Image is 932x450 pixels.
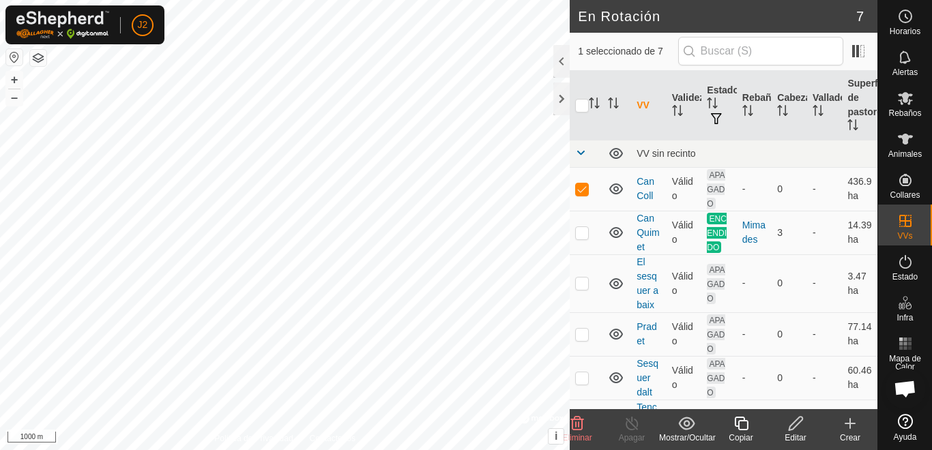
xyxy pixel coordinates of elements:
[742,327,767,342] div: -
[667,356,702,400] td: Válido
[742,107,753,118] p-sorticon: Activar para ordenar
[772,167,807,211] td: 0
[807,254,843,312] td: -
[807,211,843,254] td: -
[742,182,767,196] div: -
[842,254,877,312] td: 3.47 ha
[737,71,772,140] th: Rebaño
[777,107,788,118] p-sorticon: Activar para ordenar
[768,432,823,444] div: Editar
[842,211,877,254] td: 14.39 ha
[6,89,23,106] button: –
[667,254,702,312] td: Válido
[707,358,725,398] span: APAGADO
[678,37,843,65] input: Buscar (S)
[578,8,856,25] h2: En Rotación
[549,429,564,444] button: i
[888,150,922,158] span: Animales
[562,433,592,442] span: Eliminar
[892,68,918,76] span: Alertas
[742,276,767,290] div: -
[882,355,929,371] span: Mapa de Calor
[707,100,718,110] p-sorticon: Activar para ordenar
[888,109,921,117] span: Rebaños
[714,432,768,444] div: Copiar
[605,432,659,444] div: Apagar
[637,176,654,201] a: Can Coll
[897,232,912,240] span: VVs
[637,358,658,397] a: Sesquer dalt
[637,148,872,159] div: VV sin recinto
[16,11,109,39] img: Logo Gallagher
[772,356,807,400] td: 0
[631,71,667,140] th: VV
[707,169,725,209] span: APAGADO
[214,432,293,445] a: Política de Privacidad
[807,71,843,140] th: Vallado
[707,314,725,355] span: APAGADO
[667,312,702,356] td: Válido
[310,432,355,445] a: Contáctenos
[659,432,714,444] div: Mostrar/Ocultar
[742,218,767,247] div: Mimades
[772,211,807,254] td: 3
[807,356,843,400] td: -
[742,371,767,385] div: -
[672,107,683,118] p-sorticon: Activar para ordenar
[878,408,932,447] a: Ayuda
[667,167,702,211] td: Válido
[637,321,657,346] a: Pradet
[667,71,702,140] th: Validez
[707,264,725,304] span: APAGADO
[807,312,843,356] td: -
[578,44,678,59] span: 1 seleccionado de 7
[897,314,913,322] span: Infra
[138,18,148,32] span: J2
[772,254,807,312] td: 0
[892,273,918,281] span: Estado
[6,72,23,88] button: +
[637,213,659,252] a: Can Quimet
[842,356,877,400] td: 60.46 ha
[823,432,877,444] div: Crear
[885,368,926,409] a: Obre el xat
[890,27,920,35] span: Horarios
[842,71,877,140] th: Superficie de pastoreo
[847,121,858,132] p-sorticon: Activar para ordenar
[30,50,46,66] button: Capas del Mapa
[637,256,658,310] a: El sesquer a baix
[6,49,23,65] button: Restablecer Mapa
[890,191,920,199] span: Collares
[813,107,824,118] p-sorticon: Activar para ordenar
[555,430,557,442] span: i
[894,433,917,441] span: Ayuda
[608,100,619,110] p-sorticon: Activar para ordenar
[589,100,600,110] p-sorticon: Activar para ordenar
[701,71,737,140] th: Estado
[667,211,702,254] td: Válido
[807,167,843,211] td: -
[772,71,807,140] th: Cabezas
[842,167,877,211] td: 436.9 ha
[707,213,727,253] span: ENCENDIDO
[842,312,877,356] td: 77.14 ha
[772,312,807,356] td: 0
[856,6,864,27] span: 7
